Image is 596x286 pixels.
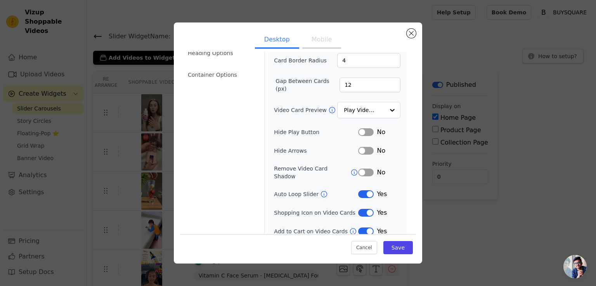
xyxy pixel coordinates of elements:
span: No [377,127,385,137]
label: Shopping Icon on Video Cards [274,209,358,217]
label: Card Border Radius [274,57,327,64]
button: Close modal [407,29,416,38]
span: No [377,168,385,177]
label: Gap Between Cards (px) [275,77,340,93]
button: Cancel [351,241,377,254]
label: Add to Cart on Video Cards [274,227,349,235]
label: Auto Loop Slider [274,190,320,198]
button: Desktop [255,32,299,49]
label: Video Card Preview [274,106,328,114]
span: No [377,146,385,155]
li: Heading Options [183,45,260,61]
li: Container Options [183,67,260,83]
button: Mobile [302,32,341,49]
label: Remove Video Card Shadow [274,165,350,180]
button: Save [383,241,413,254]
span: Yes [377,190,387,199]
label: Hide Play Button [274,128,358,136]
span: Yes [377,227,387,236]
span: Yes [377,208,387,217]
div: Open chat [563,255,587,278]
label: Hide Arrows [274,147,358,155]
